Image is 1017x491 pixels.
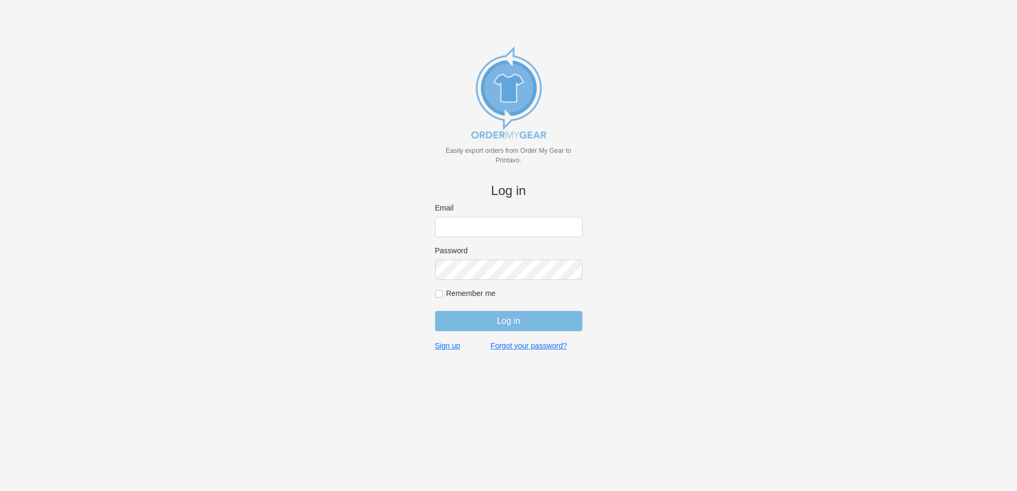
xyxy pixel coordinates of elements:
[446,289,582,298] label: Remember me
[435,311,582,331] input: Log in
[491,341,567,350] a: Forgot your password?
[435,146,582,165] p: Easily export orders from Order My Gear to Printavo.
[435,341,460,350] a: Sign up
[435,203,582,213] label: Email
[435,246,582,255] label: Password
[455,39,562,146] img: new_omg_export_logo-652582c309f788888370c3373ec495a74b7b3fc93c8838f76510ecd25890bcc4.png
[435,183,582,199] h4: Log in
